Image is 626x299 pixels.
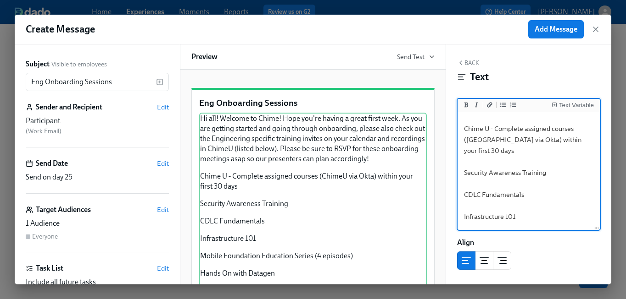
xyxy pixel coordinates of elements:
div: Target AudiencesEdit1 AudienceEveryone [26,205,169,252]
button: Add Message [528,20,584,38]
p: Eng Onboarding Sessions [199,97,427,109]
h6: Task List [36,263,63,273]
button: Add ordered list [509,100,518,109]
div: Send DateEditSend on day 25 [26,158,169,194]
svg: Left [461,255,472,266]
svg: Insert text variable [156,78,163,86]
button: Edit [157,205,169,214]
button: left aligned [457,251,475,270]
button: Send Test [397,52,435,61]
h1: Create Message [26,22,95,36]
button: Add unordered list [498,100,508,109]
div: text alignment [457,251,511,270]
span: Visible to employees [51,60,107,69]
span: Add Message [535,25,577,34]
button: Edit [157,264,169,273]
button: Add bold text [462,100,471,109]
button: Add a link [485,100,494,109]
div: Send on day 25 [26,172,169,182]
svg: Center [479,255,490,266]
label: Align [457,238,474,248]
div: Include all future tasks [26,277,169,287]
label: Subject [26,59,50,69]
div: Participant [26,116,169,126]
div: 1 Audience [26,218,169,228]
span: ( Work Email ) [26,127,61,135]
button: center aligned [475,251,493,270]
button: Insert Text Variable [550,100,596,109]
svg: Right [497,255,508,266]
div: Sender and RecipientEditParticipant (Work Email) [26,102,169,147]
h6: Target Audiences [36,205,91,215]
div: Everyone [32,232,58,241]
h4: Text [470,70,489,84]
button: Edit [157,103,169,112]
button: Back [457,59,479,66]
h6: Sender and Recipient [36,102,102,112]
h6: Send Date [36,158,68,169]
button: Add italic text [472,100,481,109]
button: right aligned [493,251,511,270]
h6: Preview [191,52,218,62]
div: Text Variable [559,102,594,109]
button: Edit [157,159,169,168]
